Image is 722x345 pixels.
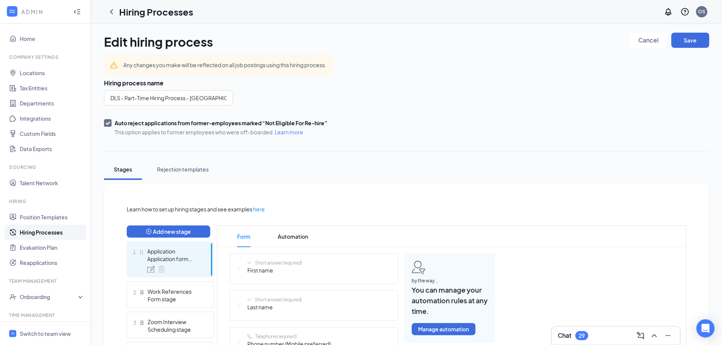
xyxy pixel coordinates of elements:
a: Home [20,31,85,46]
svg: UserCheck [9,293,17,301]
a: Evaluation Plan [20,240,85,255]
a: Learn more [275,129,303,135]
span: Automation [278,226,308,247]
input: Name of hiring process [104,90,233,106]
div: Onboarding [20,293,78,301]
svg: Notifications [664,7,673,16]
svg: WorkstreamLogo [10,331,15,336]
div: Scheduling stage [148,326,203,333]
h1: Edit hiring process [104,33,213,51]
svg: Minimize [663,331,672,340]
svg: Drag [139,250,144,255]
button: Save [671,33,709,48]
h3: Hiring process name [104,79,709,87]
svg: Collapse [73,8,81,16]
a: Integrations [20,111,85,126]
a: Departments [20,96,85,111]
button: Cancel [629,33,667,48]
a: Custom Fields [20,126,85,141]
span: Cancel [638,38,659,43]
a: Talent Network [20,175,85,191]
span: Form [237,226,250,247]
div: Rejection templates [157,165,209,173]
span: 3 [133,318,136,327]
div: Team Management [9,278,83,284]
div: Switch to team view [20,330,71,337]
svg: Drag [236,303,241,308]
div: OS [698,8,705,15]
span: Last name [247,303,302,311]
svg: ChevronLeft [107,7,116,16]
button: Manage automation [412,323,475,335]
svg: Drag [139,320,145,325]
span: You can manage your automation rules at any time. [412,285,488,317]
div: Telephone (required) [255,333,297,340]
a: Locations [20,65,85,80]
span: Learn how to set up hiring stages and see examples [127,205,252,213]
button: ComposeMessage [634,329,646,342]
a: here [253,205,265,213]
div: Any changes you make will be reflected on all job postings using this hiring process. [123,61,326,69]
svg: Drag [236,340,241,345]
div: Form stage [148,295,203,303]
div: Short answer (required) [255,260,302,266]
div: ADMIN [21,8,66,16]
span: plus-circle [146,229,151,234]
div: Short answer (required) [255,296,302,303]
button: Minimize [662,329,674,342]
svg: ChevronUp [650,331,659,340]
svg: Drag [236,266,241,271]
span: by the way... [412,277,488,285]
span: First name [247,266,302,274]
svg: WorkstreamLogo [8,8,16,15]
div: Auto reject applications from former-employees marked “Not Eligible For Re-hire” [115,119,327,127]
div: Sourcing [9,164,83,170]
button: plus-circleAdd new stage [127,225,210,238]
h1: Hiring Processes [119,5,193,18]
a: Tax Entities [20,80,85,96]
div: Stages [112,165,134,173]
div: Open Intercom Messenger [696,319,714,337]
div: Application form stage [147,255,203,263]
div: Work References [148,288,203,295]
div: Application [147,247,203,255]
a: Reapplications [20,255,85,270]
div: Hiring [9,198,83,205]
div: Time Management [9,312,83,318]
div: Company Settings [9,54,83,60]
span: 2 [133,288,136,297]
a: Cancel [629,33,667,51]
span: 1 [133,247,136,257]
svg: Warning [110,61,118,69]
svg: ComposeMessage [636,331,645,340]
div: 29 [579,332,585,339]
a: Data Exports [20,141,85,156]
span: This option applies to former employees who were off-boarded. [115,128,327,136]
button: ChevronUp [648,329,660,342]
svg: Drag [139,290,145,295]
a: Hiring Processes [20,225,85,240]
div: Zoom Interview [148,318,203,326]
h3: Chat [558,331,571,340]
a: Position Templates [20,210,85,225]
svg: QuestionInfo [680,7,689,16]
